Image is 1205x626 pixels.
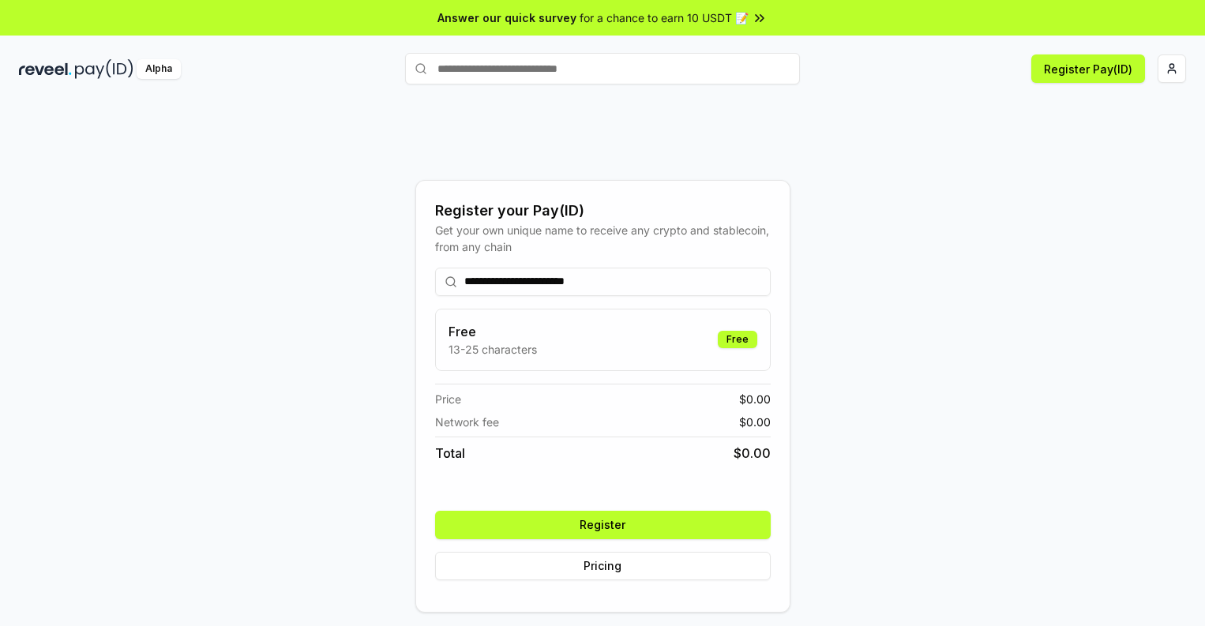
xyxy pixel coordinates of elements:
[137,59,181,79] div: Alpha
[435,444,465,463] span: Total
[435,200,771,222] div: Register your Pay(ID)
[449,322,537,341] h3: Free
[19,59,72,79] img: reveel_dark
[437,9,576,26] span: Answer our quick survey
[718,331,757,348] div: Free
[435,391,461,407] span: Price
[435,222,771,255] div: Get your own unique name to receive any crypto and stablecoin, from any chain
[435,552,771,580] button: Pricing
[734,444,771,463] span: $ 0.00
[435,511,771,539] button: Register
[1031,54,1145,83] button: Register Pay(ID)
[739,414,771,430] span: $ 0.00
[435,414,499,430] span: Network fee
[580,9,749,26] span: for a chance to earn 10 USDT 📝
[739,391,771,407] span: $ 0.00
[449,341,537,358] p: 13-25 characters
[75,59,133,79] img: pay_id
